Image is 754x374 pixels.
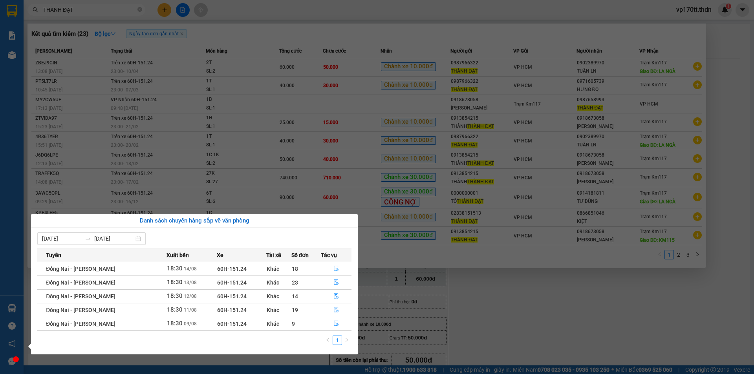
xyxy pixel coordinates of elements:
[78,32,103,37] span: Trạm Km117
[94,234,134,243] input: Đến ngày
[167,279,183,286] span: 18:30
[46,279,115,286] span: Đồng Nai - [PERSON_NAME]
[3,32,18,37] span: VP Gửi:
[46,307,115,313] span: Đồng Nai - [PERSON_NAME]
[167,292,183,299] span: 18:30
[333,293,339,299] span: file-done
[323,336,333,345] li: Previous Page
[292,279,298,286] span: 23
[217,279,247,286] span: 60H-151.24
[342,336,351,345] li: Next Page
[184,294,197,299] span: 12/08
[267,278,291,287] div: Khác
[184,321,197,327] span: 09/08
[37,21,106,26] strong: HCM - ĐỊNH QUÁN - PHƯƠNG LÂM
[342,336,351,345] button: right
[60,32,78,37] span: VP Nhận:
[266,251,281,259] span: Tài xế
[167,251,189,259] span: Xuất bến
[267,306,291,314] div: Khác
[46,293,115,299] span: Đồng Nai - [PERSON_NAME]
[46,266,115,272] span: Đồng Nai - [PERSON_NAME]
[267,265,291,273] div: Khác
[46,321,115,327] span: Đồng Nai - [PERSON_NAME]
[217,251,223,259] span: Xe
[333,307,339,313] span: file-done
[3,42,54,61] span: Số 170 [PERSON_NAME], P8, Q11, [GEOGRAPHIC_DATA][PERSON_NAME]
[333,279,339,286] span: file-done
[291,251,309,259] span: Số đơn
[184,307,197,313] span: 11/08
[292,293,298,299] span: 14
[321,317,351,330] button: file-done
[292,307,298,313] span: 19
[323,336,333,345] button: left
[326,338,330,342] span: left
[184,266,197,272] span: 14/08
[344,338,349,342] span: right
[333,336,342,345] a: 1
[267,319,291,328] div: Khác
[184,280,197,285] span: 13/08
[34,14,108,20] strong: (NHÀ XE [GEOGRAPHIC_DATA])
[217,321,247,327] span: 60H-151.24
[5,5,25,25] img: logo
[217,307,247,313] span: 60H-151.24
[37,216,351,226] div: Danh sách chuyến hàng sắp về văn phòng
[292,266,298,272] span: 18
[267,292,291,301] div: Khác
[85,235,91,242] span: to
[85,235,91,242] span: swap-right
[321,276,351,289] button: file-done
[42,234,82,243] input: Từ ngày
[60,49,102,53] span: [STREET_ADDRESS]
[18,32,34,37] span: VP HCM
[333,266,339,272] span: file-done
[292,321,295,327] span: 9
[217,293,247,299] span: 60H-151.24
[321,290,351,303] button: file-done
[46,251,61,259] span: Tuyến
[333,321,339,327] span: file-done
[321,263,351,275] button: file-done
[321,251,337,259] span: Tác vụ
[167,265,183,272] span: 18:30
[167,306,183,313] span: 18:30
[30,4,112,13] strong: NHÀ XE THUẬN HƯƠNG
[217,266,247,272] span: 60H-151.24
[167,320,183,327] span: 18:30
[321,304,351,316] button: file-done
